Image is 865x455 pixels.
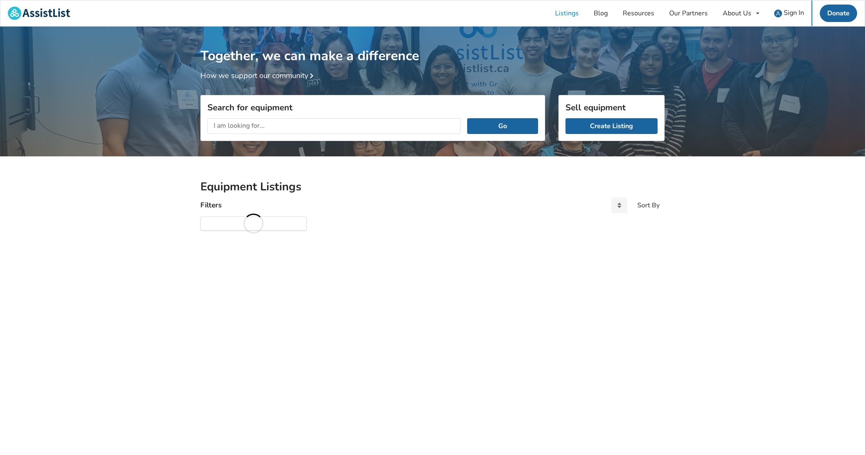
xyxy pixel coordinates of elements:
[200,27,665,64] h1: Together, we can make a difference
[565,102,658,113] h3: Sell equipment
[637,202,660,209] div: Sort By
[200,71,317,80] a: How we support our community
[586,0,615,26] a: Blog
[784,8,804,17] span: Sign In
[207,118,461,134] input: I am looking for...
[565,118,658,134] a: Create Listing
[820,5,857,22] a: Donate
[723,10,751,17] div: About Us
[548,0,586,26] a: Listings
[767,0,811,26] a: user icon Sign In
[200,180,665,194] h2: Equipment Listings
[662,0,715,26] a: Our Partners
[774,10,782,17] img: user icon
[207,102,538,113] h3: Search for equipment
[8,7,70,20] img: assistlist-logo
[200,200,222,210] h4: Filters
[467,118,538,134] button: Go
[615,0,662,26] a: Resources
